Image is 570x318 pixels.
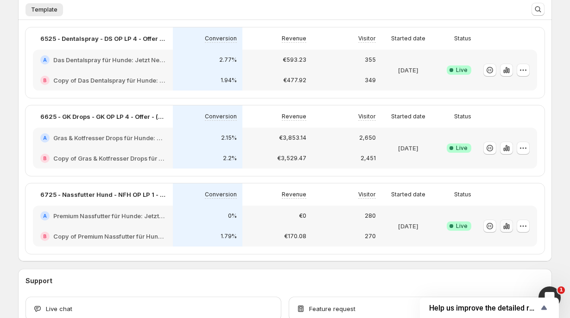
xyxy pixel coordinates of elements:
button: Search and filter results [532,3,545,16]
h2: A [43,135,47,141]
p: Started date [391,113,425,120]
p: 355 [365,56,376,64]
p: 2.77% [219,56,237,64]
span: Template [31,6,57,13]
h2: Copy of Gras & Kotfresser Drops für Hunde: Jetzt Neukunden Deal sichern!-v1 [53,154,165,163]
p: €3,529.47 [277,155,306,162]
p: Visitor [358,35,376,42]
p: Status [454,191,471,198]
button: Show survey - Help us improve the detailed report for A/B campaigns [429,302,550,313]
p: Revenue [282,35,306,42]
p: 6725 - Nassfutter Hund - NFH OP LP 1 - Offer - Standard vs. CFO [40,190,165,199]
h2: A [43,213,47,219]
p: 6525 - Dentalspray - DS OP LP 4 - Offer - (1,3,6) vs. (1,3 für 2,6) [40,34,165,43]
p: Conversion [205,191,237,198]
h2: Gras & Kotfresser Drops für Hunde: Jetzt Neukunden Deal sichern!-v1 [53,133,165,143]
p: [DATE] [398,65,418,75]
p: 6625 - GK Drops - GK OP LP 4 - Offer - (1,3,6) vs. (1,3 für 2,6) [40,112,165,121]
p: [DATE] [398,143,418,153]
p: €170.08 [284,233,306,240]
h2: Copy of Das Dentalspray für Hunde: Jetzt Neukunden Deal sichern!-v1 [53,76,165,85]
p: [DATE] [398,221,418,231]
p: €593.23 [283,56,306,64]
p: 1.94% [221,77,237,84]
p: Status [454,113,471,120]
p: Status [454,35,471,42]
span: 1 [557,286,565,294]
span: Live [456,222,468,230]
p: 2.15% [221,134,237,142]
p: 1.79% [221,233,237,240]
h3: Support [25,276,52,286]
p: Conversion [205,113,237,120]
p: Visitor [358,113,376,120]
h2: B [43,156,47,161]
iframe: Intercom live chat [538,286,561,309]
p: Visitor [358,191,376,198]
h2: A [43,57,47,63]
h2: Copy of Premium Nassfutter für Hunde: Jetzt Neukunden Deal sichern! [53,232,165,241]
p: Revenue [282,191,306,198]
p: 2,650 [359,134,376,142]
p: 349 [365,77,376,84]
p: 2,451 [361,155,376,162]
p: Revenue [282,113,306,120]
span: Live [456,144,468,152]
p: €477.92 [283,77,306,84]
h2: B [43,78,47,83]
h2: Premium Nassfutter für Hunde: Jetzt Neukunden Deal sichern! [53,211,165,221]
p: 280 [365,212,376,220]
span: Help us improve the detailed report for A/B campaigns [429,304,538,312]
p: Started date [391,35,425,42]
span: Live [456,66,468,74]
h2: B [43,234,47,239]
span: Live chat [46,304,72,313]
p: 270 [365,233,376,240]
p: 0% [228,212,237,220]
p: Conversion [205,35,237,42]
p: Started date [391,191,425,198]
span: Feature request [309,304,355,313]
p: €3,853.14 [279,134,306,142]
h2: Das Dentalspray für Hunde: Jetzt Neukunden Deal sichern!-v1 [53,55,165,65]
p: 2.2% [223,155,237,162]
p: €0 [299,212,306,220]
